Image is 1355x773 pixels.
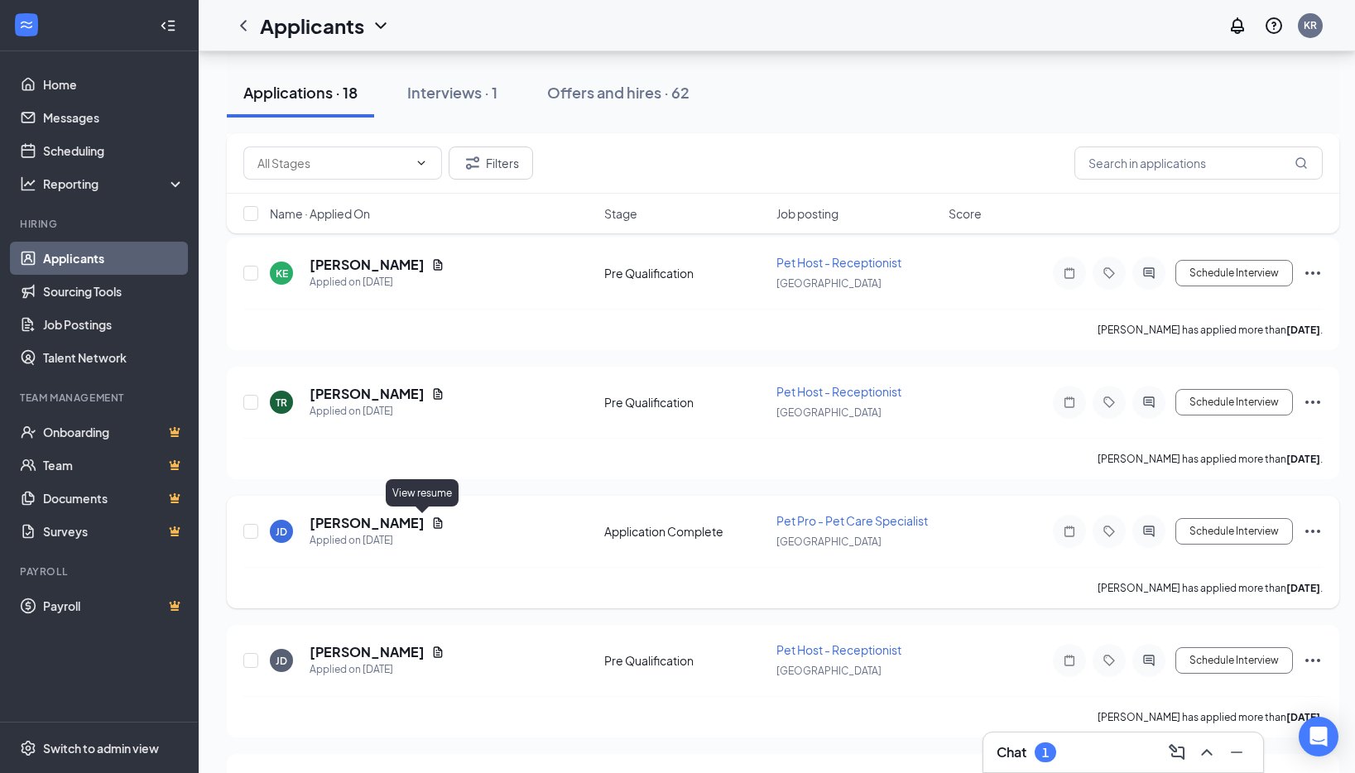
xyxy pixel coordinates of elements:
div: Pre Qualification [604,394,766,411]
div: Applications · 18 [243,82,358,103]
span: [GEOGRAPHIC_DATA] [776,535,882,548]
h5: [PERSON_NAME] [310,514,425,532]
div: Reporting [43,175,185,192]
h5: [PERSON_NAME] [310,256,425,274]
svg: Note [1059,266,1079,280]
a: Applicants [43,242,185,275]
span: Score [949,205,982,222]
div: KR [1304,18,1317,32]
span: [GEOGRAPHIC_DATA] [776,665,882,677]
div: Applied on [DATE] [310,274,444,290]
a: DocumentsCrown [43,482,185,515]
a: Sourcing Tools [43,275,185,308]
p: [PERSON_NAME] has applied more than . [1098,323,1323,337]
button: Filter Filters [449,146,533,180]
div: Payroll [20,564,181,579]
svg: ActiveChat [1139,525,1159,538]
svg: ChevronDown [371,16,391,36]
svg: ActiveChat [1139,396,1159,409]
svg: QuestionInfo [1264,16,1284,36]
span: Stage [604,205,637,222]
svg: Notifications [1228,16,1247,36]
span: Job posting [776,205,838,222]
svg: Document [431,516,444,530]
svg: Filter [463,153,483,173]
b: [DATE] [1286,453,1320,465]
button: Schedule Interview [1175,389,1293,415]
button: Schedule Interview [1175,260,1293,286]
div: Hiring [20,217,181,231]
span: Pet Host - Receptionist [776,642,901,657]
div: Switch to admin view [43,740,159,756]
svg: Note [1059,525,1079,538]
svg: ChevronLeft [233,16,253,36]
svg: Tag [1099,396,1119,409]
div: KE [276,266,288,281]
b: [DATE] [1286,711,1320,723]
div: Interviews · 1 [407,82,497,103]
svg: Tag [1099,266,1119,280]
h1: Applicants [260,12,364,40]
div: 1 [1042,746,1049,760]
span: Pet Host - Receptionist [776,384,901,399]
p: [PERSON_NAME] has applied more than . [1098,452,1323,466]
svg: Note [1059,396,1079,409]
a: SurveysCrown [43,515,185,548]
a: Home [43,68,185,101]
svg: Document [431,258,444,271]
svg: Analysis [20,175,36,192]
a: Messages [43,101,185,134]
h5: [PERSON_NAME] [310,385,425,403]
svg: ComposeMessage [1167,742,1187,762]
svg: ChevronDown [415,156,428,170]
svg: Document [431,646,444,659]
div: Pre Qualification [604,652,766,669]
p: [PERSON_NAME] has applied more than . [1098,710,1323,724]
a: Scheduling [43,134,185,167]
div: View resume [386,479,459,507]
button: Schedule Interview [1175,647,1293,674]
span: Name · Applied On [270,205,370,222]
a: Talent Network [43,341,185,374]
div: Offers and hires · 62 [547,82,690,103]
div: Open Intercom Messenger [1299,717,1338,756]
div: TR [276,396,287,410]
svg: MagnifyingGlass [1295,156,1308,170]
svg: Collapse [160,17,176,34]
span: [GEOGRAPHIC_DATA] [776,277,882,290]
div: Team Management [20,391,181,405]
button: Minimize [1223,739,1250,766]
button: ComposeMessage [1164,739,1190,766]
svg: ActiveChat [1139,266,1159,280]
svg: Settings [20,740,36,756]
button: ChevronUp [1194,739,1220,766]
div: Applied on [DATE] [310,403,444,420]
svg: Tag [1099,654,1119,667]
svg: ActiveChat [1139,654,1159,667]
span: [GEOGRAPHIC_DATA] [776,406,882,419]
div: JD [276,654,287,668]
a: OnboardingCrown [43,415,185,449]
svg: Minimize [1227,742,1247,762]
svg: Ellipses [1303,263,1323,283]
div: JD [276,525,287,539]
a: Job Postings [43,308,185,341]
svg: Ellipses [1303,651,1323,670]
svg: Note [1059,654,1079,667]
svg: Ellipses [1303,521,1323,541]
b: [DATE] [1286,324,1320,336]
b: [DATE] [1286,582,1320,594]
input: Search in applications [1074,146,1323,180]
svg: Document [431,387,444,401]
div: Pre Qualification [604,265,766,281]
svg: ChevronUp [1197,742,1217,762]
svg: Ellipses [1303,392,1323,412]
p: [PERSON_NAME] has applied more than . [1098,581,1323,595]
div: Applied on [DATE] [310,532,444,549]
h3: Chat [997,743,1026,761]
h5: [PERSON_NAME] [310,643,425,661]
svg: WorkstreamLogo [18,17,35,33]
span: Pet Host - Receptionist [776,255,901,270]
a: TeamCrown [43,449,185,482]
